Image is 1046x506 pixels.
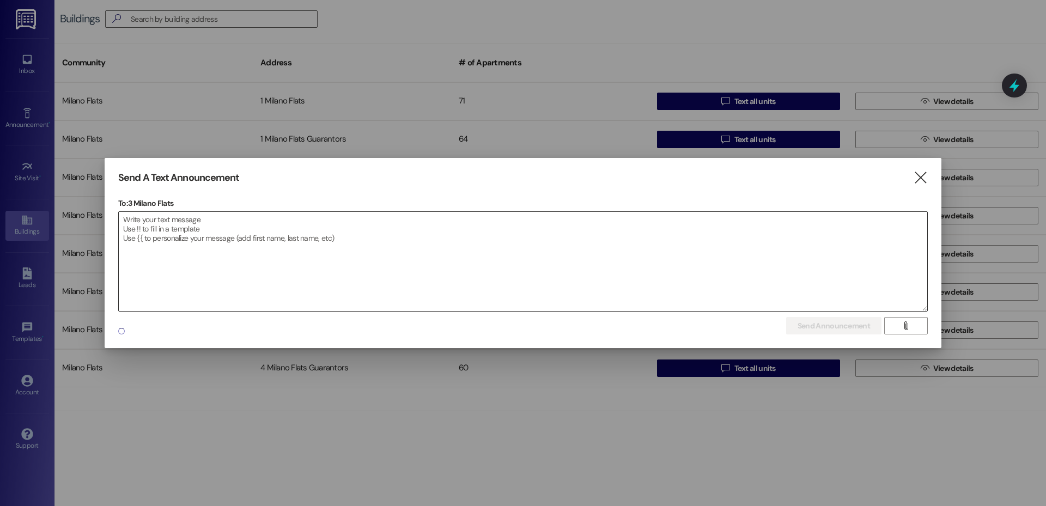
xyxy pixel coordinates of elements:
i:  [902,321,910,330]
h3: Send A Text Announcement [118,172,239,184]
button: Send Announcement [786,317,881,334]
span: Send Announcement [798,320,870,332]
i:  [913,172,928,184]
p: To: 3 Milano Flats [118,198,928,209]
